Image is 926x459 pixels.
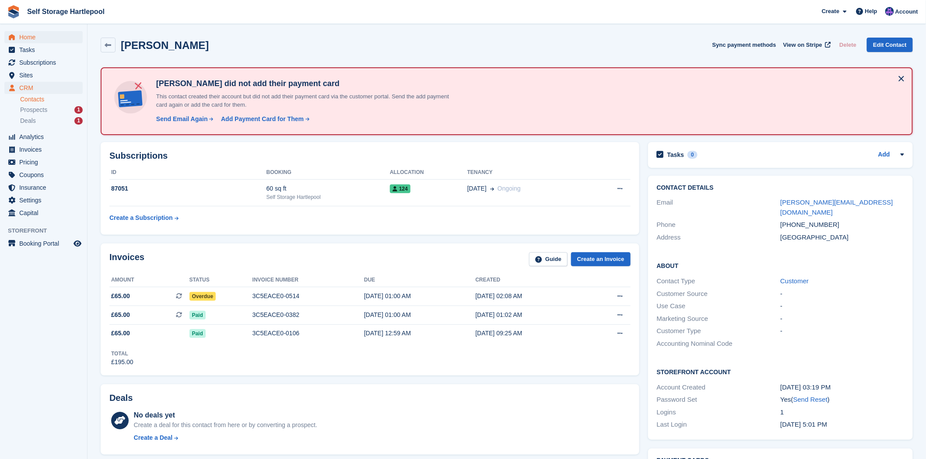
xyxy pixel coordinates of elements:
[134,421,317,430] div: Create a deal for this contact from here or by converting a prospect.
[253,329,364,338] div: 3C5EACE0-0106
[253,273,364,287] th: Invoice number
[4,143,83,156] a: menu
[109,151,631,161] h2: Subscriptions
[253,310,364,320] div: 3C5EACE0-0382
[111,358,133,367] div: £195.00
[780,301,904,311] div: -
[780,407,904,417] div: 1
[657,261,904,270] h2: About
[153,92,459,109] p: This contact created their account but did not add their payment card via the customer portal. Se...
[780,326,904,336] div: -
[112,79,149,116] img: no-card-linked-e7822e413c904bf8b177c4d89f31251c4716f9871600ec3ca5bfc59e148c83f4.svg
[657,301,781,311] div: Use Case
[4,69,83,81] a: menu
[390,166,467,180] th: Allocation
[74,106,83,114] div: 1
[657,220,781,230] div: Phone
[476,329,587,338] div: [DATE] 09:25 AM
[19,69,72,81] span: Sites
[111,350,133,358] div: Total
[657,233,781,243] div: Address
[19,156,72,168] span: Pricing
[189,273,253,287] th: Status
[4,207,83,219] a: menu
[20,117,36,125] span: Deals
[7,5,20,18] img: stora-icon-8386f47178a22dfd0bd8f6a31ec36ba5ce8667c1dd55bd0f319d3a0aa187defe.svg
[780,233,904,243] div: [GEOGRAPHIC_DATA]
[822,7,839,16] span: Create
[20,116,83,125] a: Deals 1
[657,395,781,405] div: Password Set
[364,329,476,338] div: [DATE] 12:59 AM
[571,252,631,267] a: Create an Invoice
[657,326,781,336] div: Customer Type
[111,310,130,320] span: £65.00
[657,339,781,349] div: Accounting Nominal Code
[467,184,487,193] span: [DATE]
[267,193,390,201] div: Self Storage Hartlepool
[19,194,72,206] span: Settings
[364,273,476,287] th: Due
[4,44,83,56] a: menu
[657,276,781,286] div: Contact Type
[780,421,827,428] time: 2025-05-21 16:01:04 UTC
[267,166,390,180] th: Booking
[109,273,189,287] th: Amount
[657,420,781,430] div: Last Login
[667,151,684,159] h2: Tasks
[657,382,781,393] div: Account Created
[4,56,83,69] a: menu
[111,329,130,338] span: £65.00
[111,292,130,301] span: £65.00
[19,131,72,143] span: Analytics
[109,184,267,193] div: 87051
[156,115,208,124] div: Send Email Again
[109,166,267,180] th: ID
[476,310,587,320] div: [DATE] 01:02 AM
[780,220,904,230] div: [PHONE_NUMBER]
[687,151,698,159] div: 0
[780,38,833,52] a: View on Stripe
[657,289,781,299] div: Customer Source
[253,292,364,301] div: 3C5EACE0-0514
[4,237,83,250] a: menu
[476,292,587,301] div: [DATE] 02:08 AM
[221,115,304,124] div: Add Payment Card for Them
[19,82,72,94] span: CRM
[657,367,904,376] h2: Storefront Account
[109,213,173,223] div: Create a Subscription
[8,226,87,235] span: Storefront
[217,115,310,124] a: Add Payment Card for Them
[4,31,83,43] a: menu
[20,105,83,115] a: Prospects 1
[467,166,589,180] th: Tenancy
[878,150,890,160] a: Add
[885,7,894,16] img: Sean Wood
[657,314,781,324] div: Marketing Source
[364,310,476,320] div: [DATE] 01:00 AM
[74,117,83,125] div: 1
[134,433,317,442] a: Create a Deal
[189,329,206,338] span: Paid
[189,311,206,320] span: Paid
[865,7,877,16] span: Help
[836,38,860,52] button: Delete
[657,184,904,191] h2: Contact Details
[364,292,476,301] div: [DATE] 01:00 AM
[793,396,828,403] a: Send Reset
[780,289,904,299] div: -
[867,38,913,52] a: Edit Contact
[267,184,390,193] div: 60 sq ft
[4,156,83,168] a: menu
[791,396,830,403] span: ( )
[19,56,72,69] span: Subscriptions
[20,106,47,114] span: Prospects
[19,31,72,43] span: Home
[476,273,587,287] th: Created
[780,314,904,324] div: -
[657,198,781,217] div: Email
[20,95,83,104] a: Contacts
[4,82,83,94] a: menu
[712,38,776,52] button: Sync payment methods
[529,252,568,267] a: Guide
